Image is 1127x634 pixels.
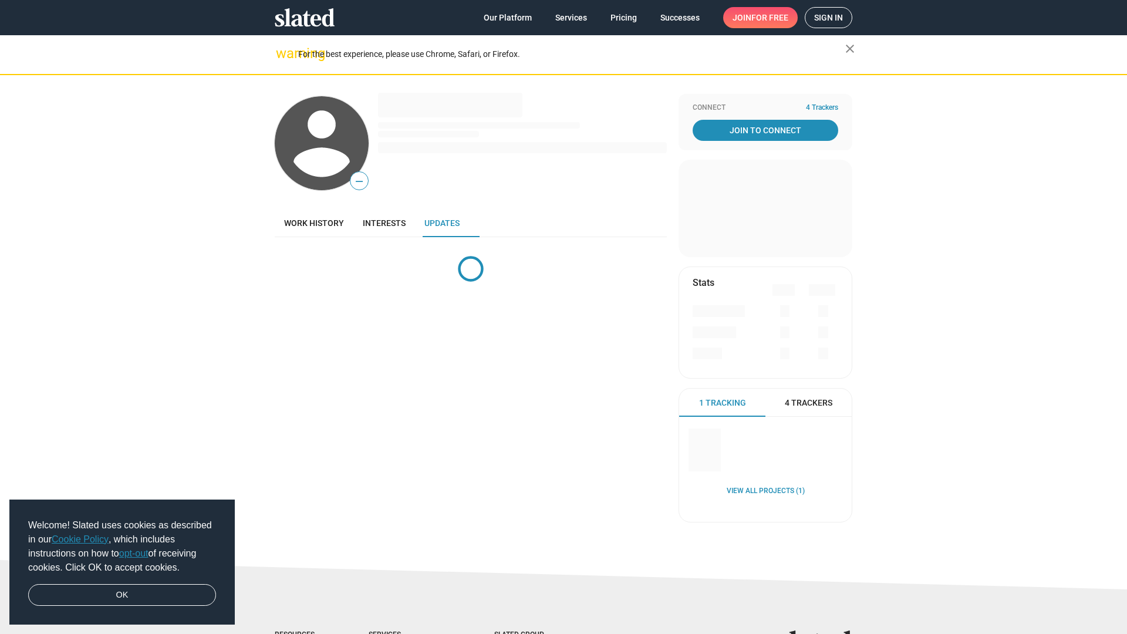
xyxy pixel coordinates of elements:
[693,120,838,141] a: Join To Connect
[843,42,857,56] mat-icon: close
[555,7,587,28] span: Services
[806,103,838,113] span: 4 Trackers
[353,209,415,237] a: Interests
[723,7,798,28] a: Joinfor free
[805,7,852,28] a: Sign in
[119,548,149,558] a: opt-out
[610,7,637,28] span: Pricing
[28,584,216,606] a: dismiss cookie message
[733,7,788,28] span: Join
[52,534,109,544] a: Cookie Policy
[660,7,700,28] span: Successes
[693,276,714,289] mat-card-title: Stats
[699,397,746,409] span: 1 Tracking
[546,7,596,28] a: Services
[651,7,709,28] a: Successes
[363,218,406,228] span: Interests
[350,174,368,189] span: —
[284,218,344,228] span: Work history
[601,7,646,28] a: Pricing
[9,500,235,625] div: cookieconsent
[474,7,541,28] a: Our Platform
[415,209,469,237] a: Updates
[28,518,216,575] span: Welcome! Slated uses cookies as described in our , which includes instructions on how to of recei...
[484,7,532,28] span: Our Platform
[814,8,843,28] span: Sign in
[424,218,460,228] span: Updates
[298,46,845,62] div: For the best experience, please use Chrome, Safari, or Firefox.
[276,46,290,60] mat-icon: warning
[727,487,805,496] a: View all Projects (1)
[751,7,788,28] span: for free
[785,397,832,409] span: 4 Trackers
[275,209,353,237] a: Work history
[693,103,838,113] div: Connect
[695,120,836,141] span: Join To Connect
